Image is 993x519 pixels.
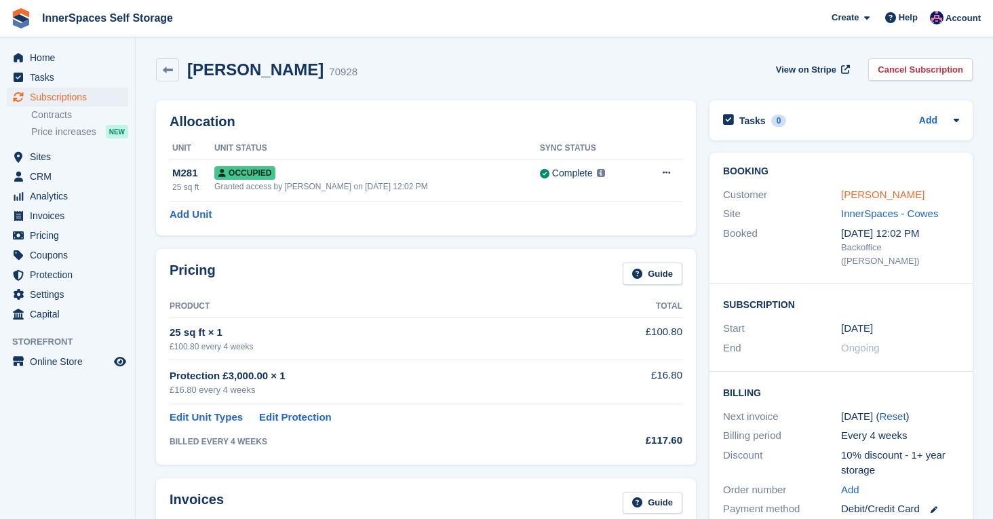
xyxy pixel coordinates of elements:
[30,226,111,245] span: Pricing
[170,296,587,318] th: Product
[30,285,111,304] span: Settings
[723,166,959,177] h2: Booking
[597,169,605,177] img: icon-info-grey-7440780725fd019a000dd9b08b2336e03edf1995a4989e88bcd33f0948082b44.svg
[7,265,128,284] a: menu
[30,206,111,225] span: Invoices
[841,321,873,337] time: 2025-02-26 01:00:00 UTC
[841,241,959,267] div: Backoffice ([PERSON_NAME])
[723,409,841,425] div: Next invoice
[31,109,128,121] a: Contracts
[587,360,682,404] td: £16.80
[841,342,880,353] span: Ongoing
[329,64,357,80] div: 70928
[31,126,96,138] span: Price increases
[170,368,587,384] div: Protection £3,000.00 × 1
[170,383,587,397] div: £16.80 every 4 weeks
[771,115,787,127] div: 0
[7,147,128,166] a: menu
[930,11,943,24] img: Dominic Hampson
[7,88,128,107] a: menu
[723,501,841,517] div: Payment method
[723,206,841,222] div: Site
[30,352,111,371] span: Online Store
[170,341,587,353] div: £100.80 every 4 weeks
[723,428,841,444] div: Billing period
[587,433,682,448] div: £117.60
[170,207,212,223] a: Add Unit
[841,448,959,478] div: 10% discount - 1+ year storage
[112,353,128,370] a: Preview store
[170,325,587,341] div: 25 sq ft × 1
[12,335,135,349] span: Storefront
[7,246,128,265] a: menu
[899,11,918,24] span: Help
[30,265,111,284] span: Protection
[841,482,859,498] a: Add
[587,296,682,318] th: Total
[7,226,128,245] a: menu
[170,410,243,425] a: Edit Unit Types
[7,285,128,304] a: menu
[7,305,128,324] a: menu
[723,226,841,268] div: Booked
[879,410,906,422] a: Reset
[946,12,981,25] span: Account
[170,263,216,285] h2: Pricing
[7,187,128,206] a: menu
[540,138,639,159] th: Sync Status
[30,246,111,265] span: Coupons
[30,48,111,67] span: Home
[587,317,682,360] td: £100.80
[776,63,836,77] span: View on Stripe
[552,166,593,180] div: Complete
[170,138,214,159] th: Unit
[11,8,31,28] img: stora-icon-8386f47178a22dfd0bd8f6a31ec36ba5ce8667c1dd55bd0f319d3a0aa187defe.svg
[170,114,682,130] h2: Allocation
[623,492,682,514] a: Guide
[841,226,959,242] div: [DATE] 12:02 PM
[841,428,959,444] div: Every 4 weeks
[30,167,111,186] span: CRM
[841,409,959,425] div: [DATE] ( )
[868,58,973,81] a: Cancel Subscription
[723,448,841,478] div: Discount
[214,138,540,159] th: Unit Status
[172,166,214,181] div: M281
[919,113,937,129] a: Add
[106,125,128,138] div: NEW
[623,263,682,285] a: Guide
[832,11,859,24] span: Create
[7,68,128,87] a: menu
[30,147,111,166] span: Sites
[841,189,924,200] a: [PERSON_NAME]
[723,321,841,337] div: Start
[723,297,959,311] h2: Subscription
[723,385,959,399] h2: Billing
[7,206,128,225] a: menu
[170,492,224,514] h2: Invoices
[30,68,111,87] span: Tasks
[723,341,841,356] div: End
[31,124,128,139] a: Price increases NEW
[30,88,111,107] span: Subscriptions
[7,352,128,371] a: menu
[771,58,853,81] a: View on Stripe
[841,501,959,517] div: Debit/Credit Card
[7,48,128,67] a: menu
[214,166,275,180] span: Occupied
[170,436,587,448] div: BILLED EVERY 4 WEEKS
[187,60,324,79] h2: [PERSON_NAME]
[259,410,332,425] a: Edit Protection
[841,208,938,219] a: InnerSpaces - Cowes
[172,181,214,193] div: 25 sq ft
[723,187,841,203] div: Customer
[30,305,111,324] span: Capital
[723,482,841,498] div: Order number
[30,187,111,206] span: Analytics
[7,167,128,186] a: menu
[37,7,178,29] a: InnerSpaces Self Storage
[739,115,766,127] h2: Tasks
[214,180,540,193] div: Granted access by [PERSON_NAME] on [DATE] 12:02 PM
